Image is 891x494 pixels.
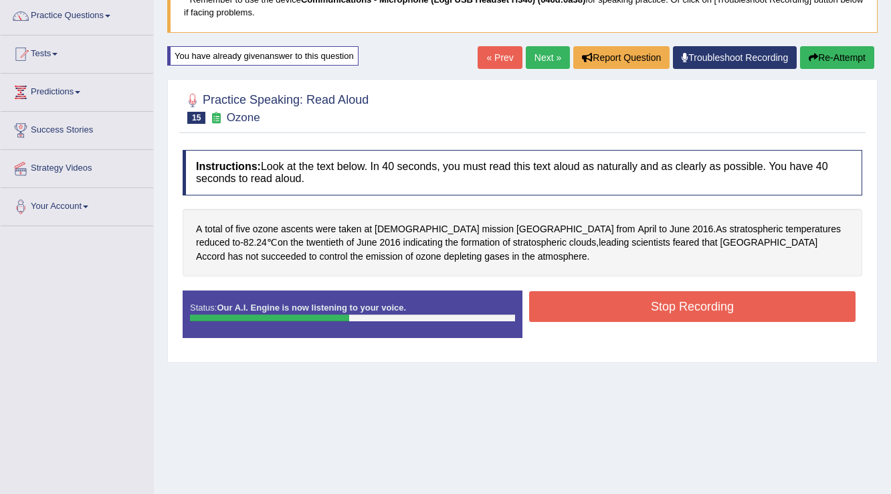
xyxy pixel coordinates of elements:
[526,46,570,69] a: Next »
[338,222,361,236] span: Click to see word definition
[1,35,153,69] a: Tests
[599,236,629,250] span: Click to see word definition
[196,236,230,250] span: Click to see word definition
[243,236,254,250] span: Click to see word definition
[538,250,587,264] span: Click to see word definition
[529,291,856,322] button: Stop Recording
[512,250,520,264] span: Click to see word definition
[513,236,567,250] span: Click to see word definition
[1,188,153,222] a: Your Account
[366,250,403,264] span: Click to see word definition
[692,222,713,236] span: Click to see word definition
[316,222,336,236] span: Click to see word definition
[446,236,458,250] span: Click to see word definition
[573,46,670,69] button: Report Question
[364,222,372,236] span: Click to see word definition
[235,222,250,236] span: Click to see word definition
[403,236,443,250] span: Click to see word definition
[522,250,534,264] span: Click to see word definition
[631,236,670,250] span: Click to see word definition
[256,236,267,250] span: Click to see word definition
[319,250,347,264] span: Click to see word definition
[183,209,862,277] div: . - . ℃ , .
[225,222,233,236] span: Click to see word definition
[309,250,317,264] span: Click to see word definition
[415,250,441,264] span: Click to see word definition
[1,112,153,145] a: Success Stories
[209,112,223,125] small: Exam occurring question
[1,74,153,107] a: Predictions
[196,222,202,236] span: Click to see word definition
[196,250,225,264] span: Click to see word definition
[278,236,288,250] span: Click to see word definition
[281,222,313,236] span: Click to see word definition
[350,250,363,264] span: Click to see word definition
[405,250,413,264] span: Click to see word definition
[617,222,635,236] span: Click to see word definition
[167,46,359,66] div: You have already given answer to this question
[183,90,369,124] h2: Practice Speaking: Read Aloud
[227,250,243,264] span: Click to see word definition
[357,236,377,250] span: Click to see word definition
[502,236,510,250] span: Click to see word definition
[670,222,690,236] span: Click to see word definition
[290,236,303,250] span: Click to see word definition
[253,222,278,236] span: Click to see word definition
[379,236,400,250] span: Click to see word definition
[217,303,406,313] strong: Our A.I. Engine is now listening to your voice.
[800,46,874,69] button: Re-Attempt
[785,222,840,236] span: Click to see word definition
[375,222,480,236] span: Click to see word definition
[637,222,656,236] span: Click to see word definition
[478,46,522,69] a: « Prev
[183,150,862,195] h4: Look at the text below. In 40 seconds, you must read this text aloud as naturally and as clearly ...
[482,222,514,236] span: Click to see word definition
[306,236,344,250] span: Click to see word definition
[461,236,500,250] span: Click to see word definition
[1,150,153,183] a: Strategy Videos
[196,161,261,172] b: Instructions:
[516,222,614,236] span: Click to see word definition
[673,46,797,69] a: Troubleshoot Recording
[702,236,717,250] span: Click to see word definition
[261,250,306,264] span: Click to see word definition
[187,112,205,124] span: 15
[673,236,700,250] span: Click to see word definition
[227,111,260,124] small: Ozone
[716,222,726,236] span: Click to see word definition
[183,291,522,337] div: Status:
[659,222,667,236] span: Click to see word definition
[346,236,355,250] span: Click to see word definition
[245,250,258,264] span: Click to see word definition
[205,222,222,236] span: Click to see word definition
[729,222,783,236] span: Click to see word definition
[232,236,240,250] span: Click to see word definition
[569,236,596,250] span: Click to see word definition
[720,236,818,250] span: Click to see word definition
[484,250,509,264] span: Click to see word definition
[444,250,482,264] span: Click to see word definition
